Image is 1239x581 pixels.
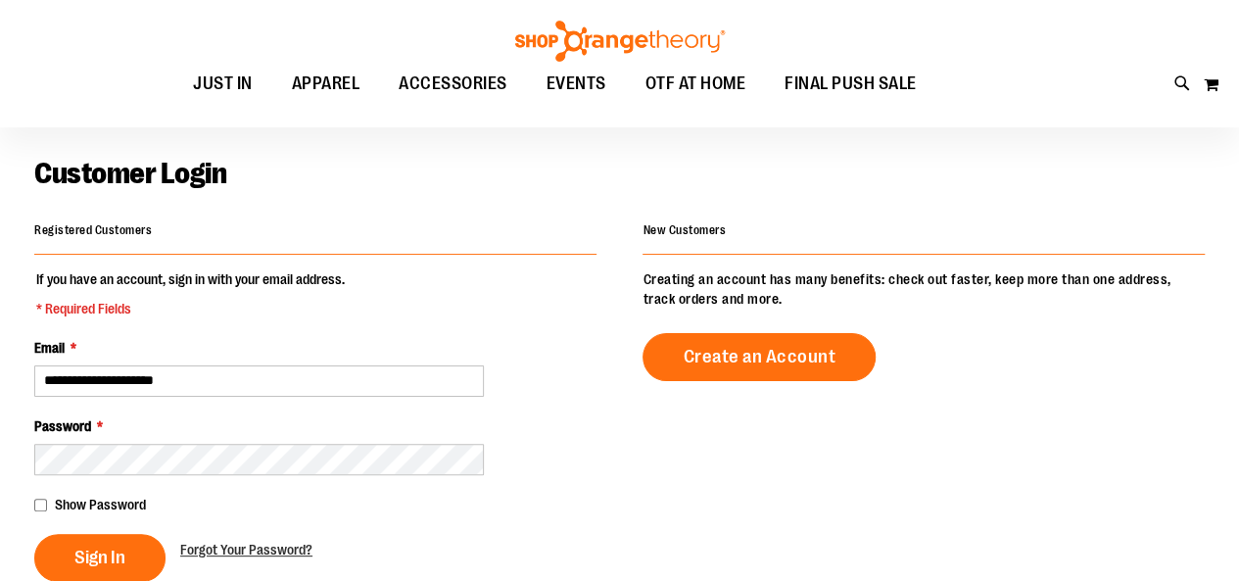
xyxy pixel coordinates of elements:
a: Forgot Your Password? [180,540,312,559]
span: Create an Account [683,346,835,367]
span: OTF AT HOME [645,62,746,106]
span: Password [34,418,91,434]
legend: If you have an account, sign in with your email address. [34,269,347,318]
span: Sign In [74,547,125,568]
a: APPAREL [272,62,380,107]
a: ACCESSORIES [379,62,527,107]
span: APPAREL [292,62,360,106]
strong: Registered Customers [34,223,152,237]
span: Customer Login [34,157,226,190]
span: Show Password [55,497,146,512]
span: FINAL PUSH SALE [785,62,917,106]
a: JUST IN [173,62,272,107]
strong: New Customers [643,223,726,237]
a: EVENTS [527,62,626,107]
span: Forgot Your Password? [180,542,312,557]
a: Create an Account [643,333,876,381]
a: FINAL PUSH SALE [765,62,936,107]
span: ACCESSORIES [399,62,507,106]
a: OTF AT HOME [626,62,766,107]
span: JUST IN [193,62,253,106]
img: Shop Orangetheory [512,21,728,62]
span: * Required Fields [36,299,345,318]
span: EVENTS [547,62,606,106]
span: Email [34,340,65,356]
p: Creating an account has many benefits: check out faster, keep more than one address, track orders... [643,269,1205,309]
